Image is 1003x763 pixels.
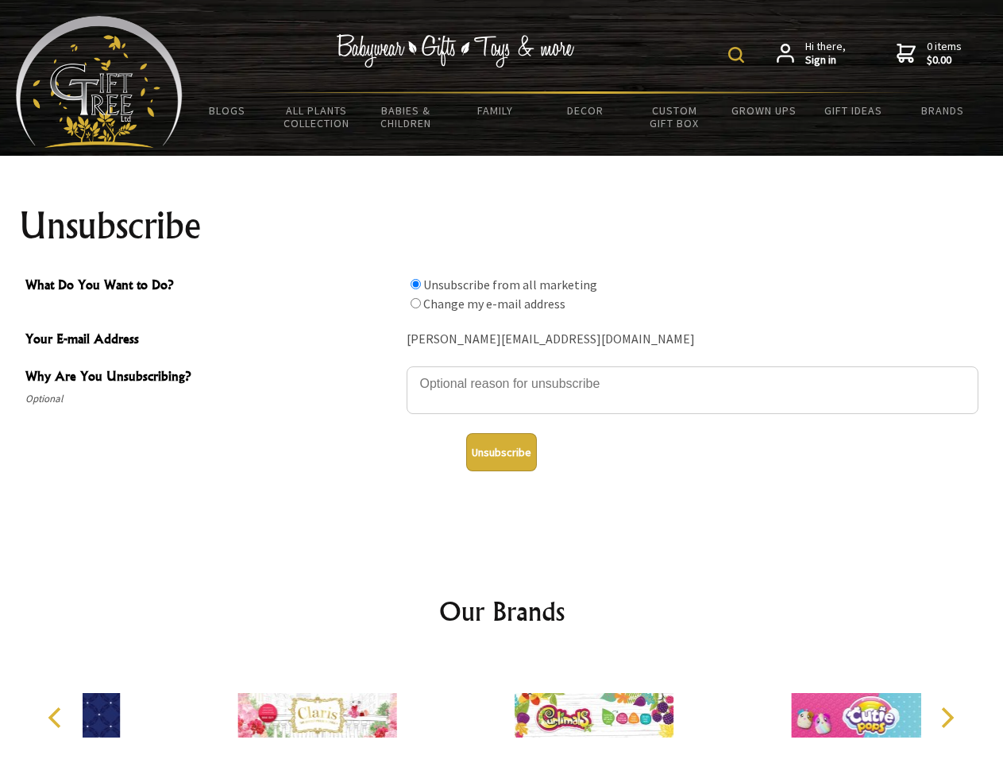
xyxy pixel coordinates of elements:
a: Hi there,Sign in [777,40,846,68]
a: 0 items$0.00 [897,40,962,68]
label: Change my e-mail address [423,296,565,312]
strong: Sign in [805,53,846,68]
input: What Do You Want to Do? [411,279,421,289]
a: Gift Ideas [808,94,898,127]
a: Decor [540,94,630,127]
a: Grown Ups [719,94,808,127]
button: Previous [40,700,75,735]
strong: $0.00 [927,53,962,68]
button: Next [929,700,964,735]
span: 0 items [927,39,962,68]
span: What Do You Want to Do? [25,275,399,298]
span: Hi there, [805,40,846,68]
a: Custom Gift Box [630,94,719,140]
a: Brands [898,94,988,127]
a: Family [451,94,541,127]
h1: Unsubscribe [19,207,985,245]
span: Optional [25,389,399,409]
a: All Plants Collection [272,94,362,140]
span: Why Are You Unsubscribing? [25,366,399,389]
div: [PERSON_NAME][EMAIL_ADDRESS][DOMAIN_NAME] [407,327,978,352]
span: Your E-mail Address [25,329,399,352]
img: product search [728,47,744,63]
img: Babywear - Gifts - Toys & more [337,34,575,68]
a: Babies & Children [361,94,451,140]
input: What Do You Want to Do? [411,298,421,308]
img: Babyware - Gifts - Toys and more... [16,16,183,148]
button: Unsubscribe [466,433,537,471]
label: Unsubscribe from all marketing [423,277,597,292]
h2: Our Brands [32,592,972,630]
a: BLOGS [183,94,272,127]
textarea: Why Are You Unsubscribing? [407,366,978,414]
